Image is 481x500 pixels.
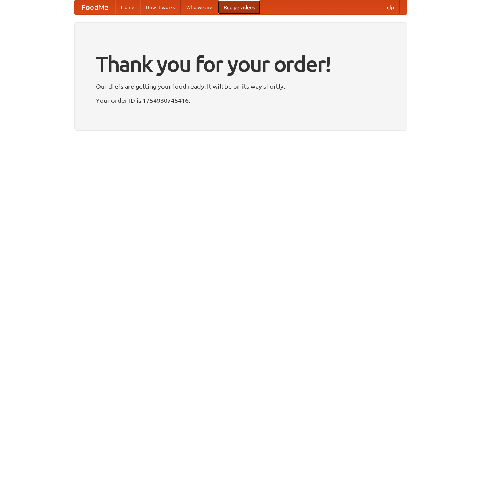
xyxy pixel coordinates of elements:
[115,0,140,14] a: Home
[96,47,385,81] h1: Thank you for your order!
[75,0,115,14] a: FoodMe
[218,0,260,14] a: Recipe videos
[140,0,181,14] a: How it works
[181,0,218,14] a: Who we are
[378,0,400,14] a: Help
[96,95,385,106] p: Your order ID is 1754930745416.
[96,81,385,92] p: Our chefs are getting your food ready. It will be on its way shortly.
